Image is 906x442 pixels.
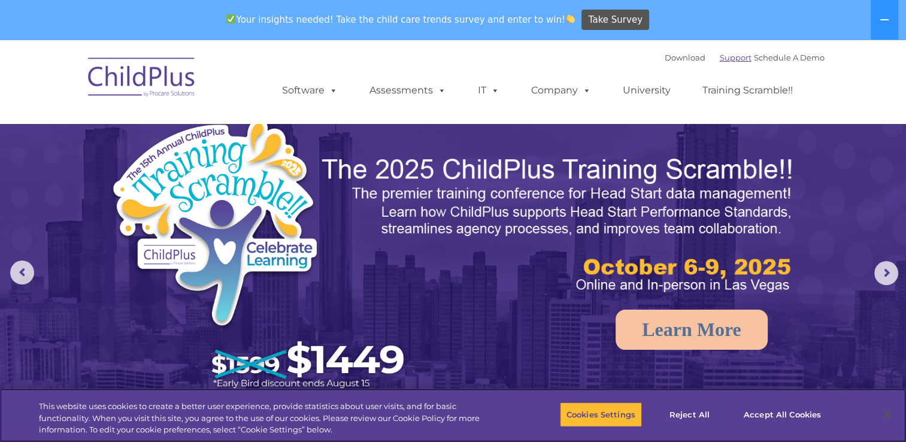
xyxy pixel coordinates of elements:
[270,78,350,102] a: Software
[874,401,900,428] button: Close
[690,78,805,102] a: Training Scramble!!
[166,128,217,137] span: Phone number
[466,78,511,102] a: IT
[166,79,203,88] span: Last name
[566,14,575,23] img: 👏
[737,402,828,427] button: Accept All Cookies
[357,78,458,102] a: Assessments
[665,53,705,62] a: Download
[665,53,825,62] font: |
[39,401,498,436] div: This website uses cookies to create a better user experience, provide statistics about user visit...
[720,53,752,62] a: Support
[589,10,643,31] span: Take Survey
[581,10,649,31] a: Take Survey
[222,8,580,31] span: Your insights needed! Take the child care trends survey and enter to win!
[82,49,202,109] img: ChildPlus by Procare Solutions
[616,310,768,350] a: Learn More
[754,53,825,62] a: Schedule A Demo
[560,402,642,427] button: Cookies Settings
[226,14,235,23] img: ✅
[611,78,683,102] a: University
[652,402,727,427] button: Reject All
[519,78,603,102] a: Company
